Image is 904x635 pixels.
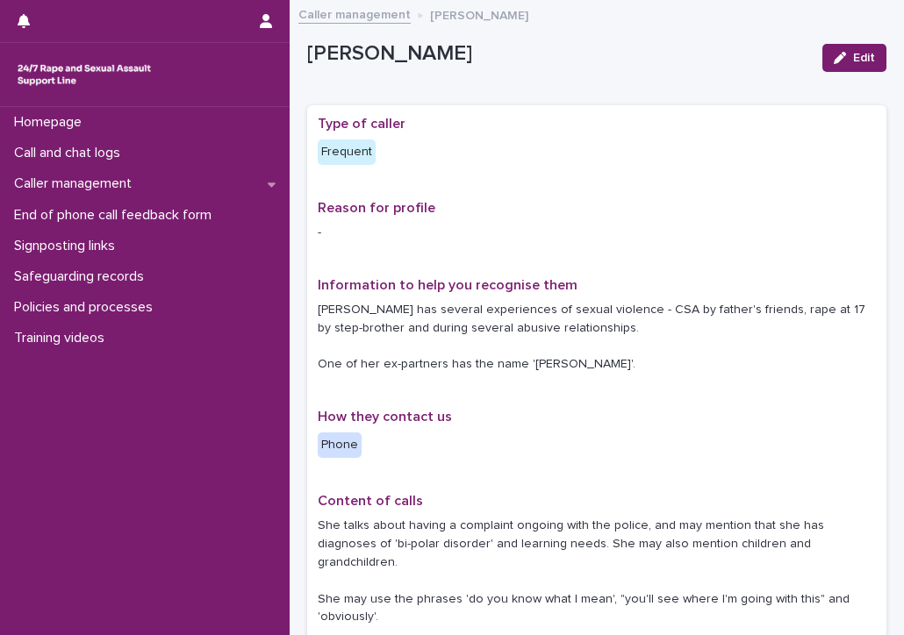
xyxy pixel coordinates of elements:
[7,114,96,131] p: Homepage
[318,201,435,215] span: Reason for profile
[307,41,808,67] p: [PERSON_NAME]
[430,4,528,24] p: [PERSON_NAME]
[7,268,158,285] p: Safeguarding records
[822,44,886,72] button: Edit
[318,278,578,292] span: Information to help you recognise them
[318,224,876,242] p: -
[7,207,226,224] p: End of phone call feedback form
[853,52,875,64] span: Edit
[318,117,405,131] span: Type of caller
[7,238,129,254] p: Signposting links
[7,175,146,192] p: Caller management
[318,301,876,374] p: [PERSON_NAME] has several experiences of sexual violence - CSA by father's friends, rape at 17 by...
[298,4,411,24] a: Caller management
[318,410,452,424] span: How they contact us
[318,139,376,165] div: Frequent
[7,299,167,316] p: Policies and processes
[7,330,118,346] p: Training videos
[318,494,423,508] span: Content of calls
[7,145,134,161] p: Call and chat logs
[318,432,362,458] div: Phone
[14,57,154,92] img: rhQMoQhaT3yELyF149Cw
